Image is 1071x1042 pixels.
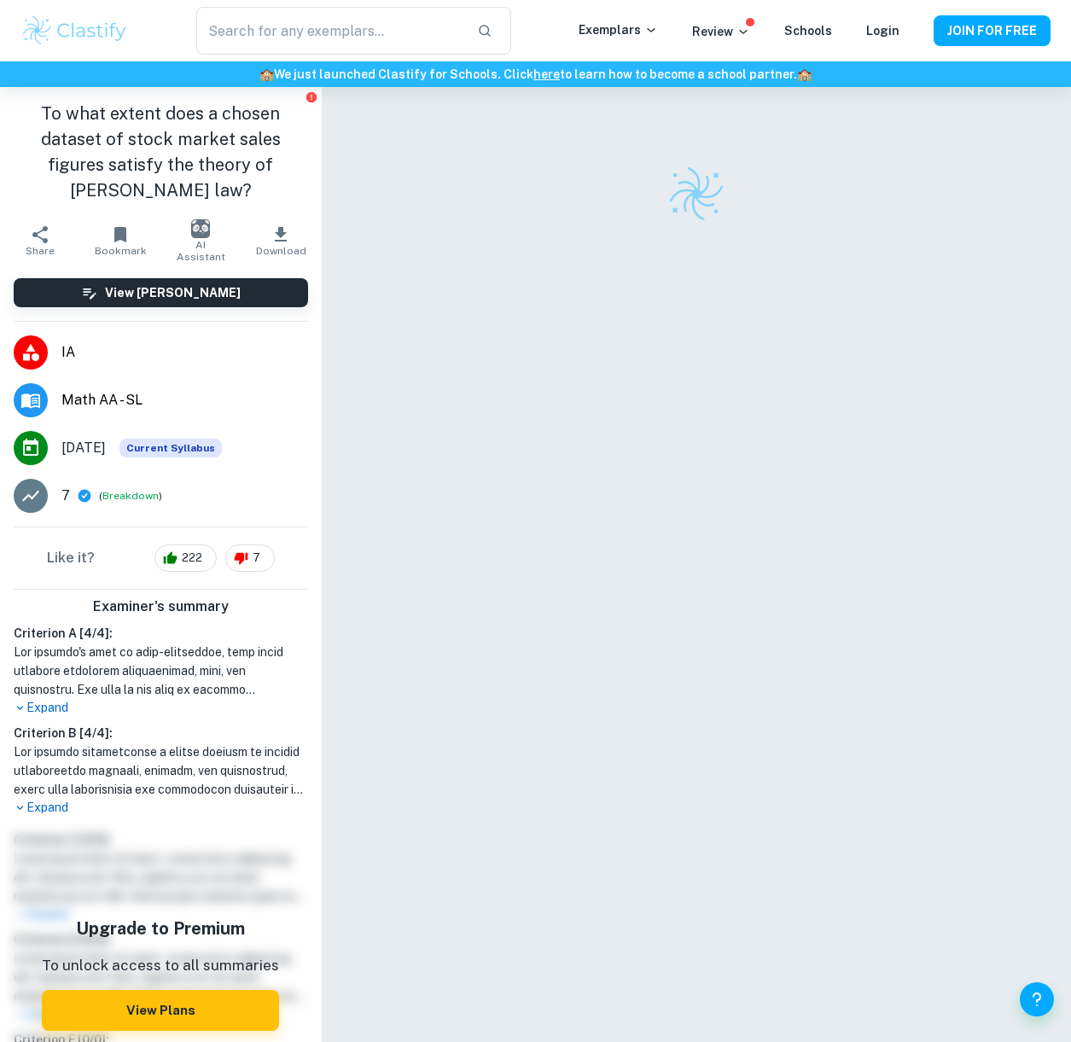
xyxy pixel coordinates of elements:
[172,550,212,567] span: 222
[14,699,308,717] p: Expand
[225,544,275,572] div: 7
[243,550,270,567] span: 7
[42,916,279,941] h5: Upgrade to Premium
[42,990,279,1031] button: View Plans
[14,799,308,817] p: Expand
[692,22,750,41] p: Review
[1020,982,1054,1016] button: Help and Feedback
[3,65,1068,84] h6: We just launched Clastify for Schools. Click to learn how to become a school partner.
[14,278,308,307] button: View [PERSON_NAME]
[241,217,321,265] button: Download
[80,217,160,265] button: Bookmark
[14,742,308,799] h1: Lor ipsumdo sitametconse a elitse doeiusm te incidid utlaboreetdo magnaali, enimadm, ven quisnost...
[256,245,306,257] span: Download
[99,488,162,504] span: ( )
[797,67,812,81] span: 🏫
[95,245,147,257] span: Bookmark
[61,438,106,458] span: [DATE]
[306,90,318,103] button: Report issue
[160,217,241,265] button: AI Assistant
[47,548,95,568] h6: Like it?
[119,439,222,457] span: Current Syllabus
[61,390,308,410] span: Math AA - SL
[259,67,274,81] span: 🏫
[14,724,308,742] h6: Criterion B [ 4 / 4 ]:
[14,624,308,643] h6: Criterion A [ 4 / 4 ]:
[42,955,279,977] p: To unlock access to all summaries
[191,219,210,238] img: AI Assistant
[14,643,308,699] h1: Lor ipsumdo's amet co adip-elitseddoe, temp incid utlabore etdolorem aliquaenimad, mini, ven quis...
[105,283,241,302] h6: View [PERSON_NAME]
[7,597,315,617] h6: Examiner's summary
[196,7,463,55] input: Search for any exemplars...
[61,342,308,363] span: IA
[20,14,129,48] img: Clastify logo
[102,488,159,504] button: Breakdown
[784,24,832,38] a: Schools
[579,20,658,39] p: Exemplars
[866,24,899,38] a: Login
[61,486,70,506] p: 7
[119,439,222,457] div: This exemplar is based on the current syllabus. Feel free to refer to it for inspiration/ideas wh...
[934,15,1051,46] button: JOIN FOR FREE
[26,245,55,257] span: Share
[14,101,308,203] h1: To what extent does a chosen dataset of stock market sales figures satisfy the theory of [PERSON_...
[154,544,217,572] div: 222
[666,164,726,224] img: Clastify logo
[533,67,560,81] a: here
[171,239,230,263] span: AI Assistant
